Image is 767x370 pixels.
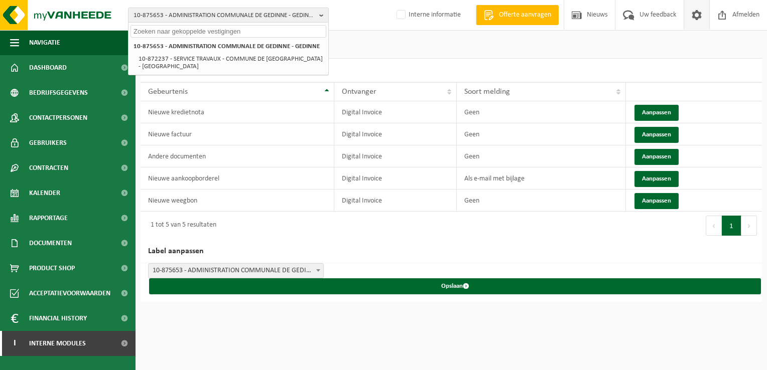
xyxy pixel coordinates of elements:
button: Aanpassen [634,171,679,187]
button: Aanpassen [634,193,679,209]
span: 10-875653 - ADMINISTRATION COMMUNALE DE GEDINNE - GEDINNE [134,8,315,23]
td: Digital Invoice [334,145,457,167]
span: Product Shop [29,256,75,281]
span: Contracten [29,155,68,180]
span: Contactpersonen [29,105,87,130]
span: Interne modules [29,331,86,356]
td: Als e-mail met bijlage [457,167,626,190]
td: Digital Invoice [334,123,457,145]
td: Nieuwe aankoopborderel [141,167,334,190]
span: Soort melding [464,88,510,96]
button: Aanpassen [634,127,679,143]
button: 1 [722,216,741,236]
span: 10-875653 - ADMINISTRATION COMMUNALE DE GEDINNE - GEDINNE [149,264,323,278]
td: Geen [457,101,626,123]
li: 10-872237 - SERVICE TRAVAUX - COMMUNE DE [GEOGRAPHIC_DATA] - [GEOGRAPHIC_DATA] [136,53,326,73]
td: Digital Invoice [334,190,457,212]
input: Zoeken naar gekoppelde vestigingen [131,25,326,38]
span: Navigatie [29,30,60,55]
span: Financial History [29,306,87,331]
span: Bedrijfsgegevens [29,80,88,105]
span: Ontvanger [342,88,376,96]
button: Previous [706,216,722,236]
td: Geen [457,145,626,167]
button: Next [741,216,757,236]
div: 1 tot 5 van 5 resultaten [146,217,216,235]
h2: Label aanpassen [141,240,762,263]
td: Nieuwe factuur [141,123,334,145]
span: Kalender [29,180,60,206]
span: Documenten [29,231,72,256]
span: Gebruikers [29,130,67,155]
strong: 10-875653 - ADMINISTRATION COMMUNALE DE GEDINNE - GEDINNE [134,43,320,50]
button: 10-875653 - ADMINISTRATION COMMUNALE DE GEDINNE - GEDINNE [128,8,329,23]
td: Nieuwe kredietnota [141,101,334,123]
button: Opslaan [149,278,761,294]
td: Digital Invoice [334,167,457,190]
td: Andere documenten [141,145,334,167]
span: Offerte aanvragen [496,10,554,20]
span: Acceptatievoorwaarden [29,281,110,306]
span: Rapportage [29,206,68,231]
button: Aanpassen [634,149,679,165]
span: I [10,331,19,356]
h2: Meldingen [141,59,762,82]
td: Geen [457,190,626,212]
td: Nieuwe weegbon [141,190,334,212]
label: Interne informatie [395,8,461,23]
td: Geen [457,123,626,145]
span: Dashboard [29,55,67,80]
a: Offerte aanvragen [476,5,559,25]
td: Digital Invoice [334,101,457,123]
span: 10-875653 - ADMINISTRATION COMMUNALE DE GEDINNE - GEDINNE [148,263,324,278]
span: Gebeurtenis [148,88,188,96]
button: Aanpassen [634,105,679,121]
